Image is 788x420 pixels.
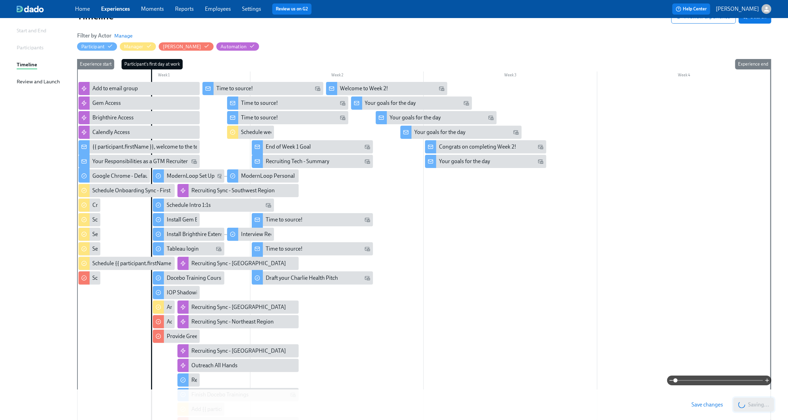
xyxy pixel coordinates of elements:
[439,143,516,151] div: Congrats on completing Week 2!
[735,59,771,69] div: Experience end
[153,330,200,343] div: Provide Greenhouse permissions
[464,100,469,106] svg: Work Email
[17,78,60,85] div: Review and Launch
[167,333,246,340] div: Provide Greenhouse permissions
[687,398,728,412] button: Save changes
[241,128,362,136] div: Schedule weekly 1:1s with {{ participant.fullName }}
[425,140,546,153] div: Congrats on completing Week 2!
[340,85,388,92] div: Welcome to Week 2!
[252,271,373,285] div: Draft your Charlie Health Pitch
[92,216,267,224] div: Schedule intro with {{ participant.fullName }} and {{ manager.firstName }}
[191,260,286,267] div: Recruiting Sync - [GEOGRAPHIC_DATA]
[691,401,723,408] span: Save changes
[167,201,211,209] div: Schedule Intro 1:1s
[78,126,200,139] div: Calendly Access
[92,158,188,165] div: Your Responsibilities as a GTM Recruiter
[365,275,370,281] svg: Work Email
[365,99,416,107] div: Your goals for the day
[538,144,544,150] svg: Work Email
[365,217,370,222] svg: Work Email
[177,344,299,358] div: Recruiting Sync - [GEOGRAPHIC_DATA]
[191,318,274,326] div: Recruiting Sync - Northeast Region
[92,260,241,267] div: Schedule {{ participant.firstName }}'s intro with other manager
[92,143,207,151] div: {{ participant.firstName }}, welcome to the team!
[241,99,278,107] div: Time to source!
[167,303,273,311] div: Announce new hire in [GEOGRAPHIC_DATA]
[276,6,308,12] a: Review us on G2
[17,27,46,34] div: Start and End
[92,172,184,180] div: Google Chrome - Default Web Browser
[351,96,472,110] div: Your goals for the day
[81,43,105,50] div: Hide Participant
[266,158,329,165] div: Recruiting Tech - Summary
[163,43,201,50] div: Hide Mel Mohn
[177,184,299,197] div: Recruiting Sync - Southwest Region
[202,82,324,95] div: Time to source!
[122,59,183,69] div: Participant's first day at work
[252,242,373,255] div: Time to source!
[92,245,131,253] div: Send intro email
[252,213,373,226] div: Time to source!
[167,245,199,253] div: Tableau login
[77,59,114,69] div: Experience start
[439,158,490,165] div: Your goals for the day
[101,6,130,12] a: Experiences
[78,96,200,110] div: Gem Access
[191,347,286,355] div: Recruiting Sync - [GEOGRAPHIC_DATA]
[227,169,299,183] div: ModernLoop Personal Settings
[153,301,175,314] div: Announce new hire in [GEOGRAPHIC_DATA]
[153,199,274,212] div: Schedule Intro 1:1s
[177,359,299,372] div: Outreach All Hands
[365,246,370,252] svg: Work Email
[159,42,214,51] button: [PERSON_NAME]
[266,216,302,224] div: Time to source!
[672,3,710,15] button: Help Center
[221,43,247,50] div: Hide Automation
[75,6,90,12] a: Home
[78,184,175,197] div: Schedule Onboarding Sync - First Prelims
[167,230,231,238] div: Install Brighthire Extension
[92,187,190,194] div: Schedule Onboarding Sync - First Prelims
[17,6,75,12] a: dado
[597,72,771,81] div: Week 4
[153,169,224,183] div: ModernLoop Set Up
[217,173,223,179] svg: Work Email
[538,159,544,164] svg: Work Email
[315,86,321,91] svg: Work Email
[252,155,373,168] div: Recruiting Tech - Summary
[191,159,197,164] svg: Work Email
[167,216,218,224] div: Install Gem Extension
[92,128,130,136] div: Calendly Access
[177,373,199,387] div: Review our team SOP
[177,315,299,328] div: Recruiting Sync - Northeast Region
[250,72,424,81] div: Week 2
[177,388,299,401] div: Finish Docebo Trainings
[114,32,133,39] span: Manage
[92,114,134,121] div: Brighthire Access
[326,82,447,95] div: Welcome to Week 2!
[153,213,200,226] div: Install Gem Extension
[266,274,338,282] div: Draft your Charlie Health Pitch
[92,99,121,107] div: Gem Access
[191,303,286,311] div: Recruiting Sync - [GEOGRAPHIC_DATA]
[425,155,546,168] div: Your goals for the day
[77,32,111,40] h6: Filter by Actor
[141,6,164,12] a: Moments
[153,228,224,241] div: Install Brighthire Extension
[78,82,200,95] div: Add to email group
[266,143,311,151] div: End of Week 1 Goal
[124,43,143,50] div: Hide Manager
[242,6,261,12] a: Settings
[78,111,200,124] div: Brighthire Access
[414,128,465,136] div: Your goals for the day
[227,126,274,139] div: Schedule weekly 1:1s with {{ participant.fullName }}
[167,172,215,180] div: ModernLoop Set Up
[167,318,322,326] div: Add {{ participant.fullName }} to all GTM recruiting slack channels
[390,114,441,121] div: Your goals for the day
[676,6,707,12] span: Help Center
[78,271,100,285] div: Schedule Greenhouse & ModernLoop Review
[266,245,302,253] div: Time to source!
[340,100,346,106] svg: Work Email
[92,230,154,238] div: Set up daily EOD wrap ups
[153,315,175,328] div: Add {{ participant.fullName }} to all GTM recruiting slack channels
